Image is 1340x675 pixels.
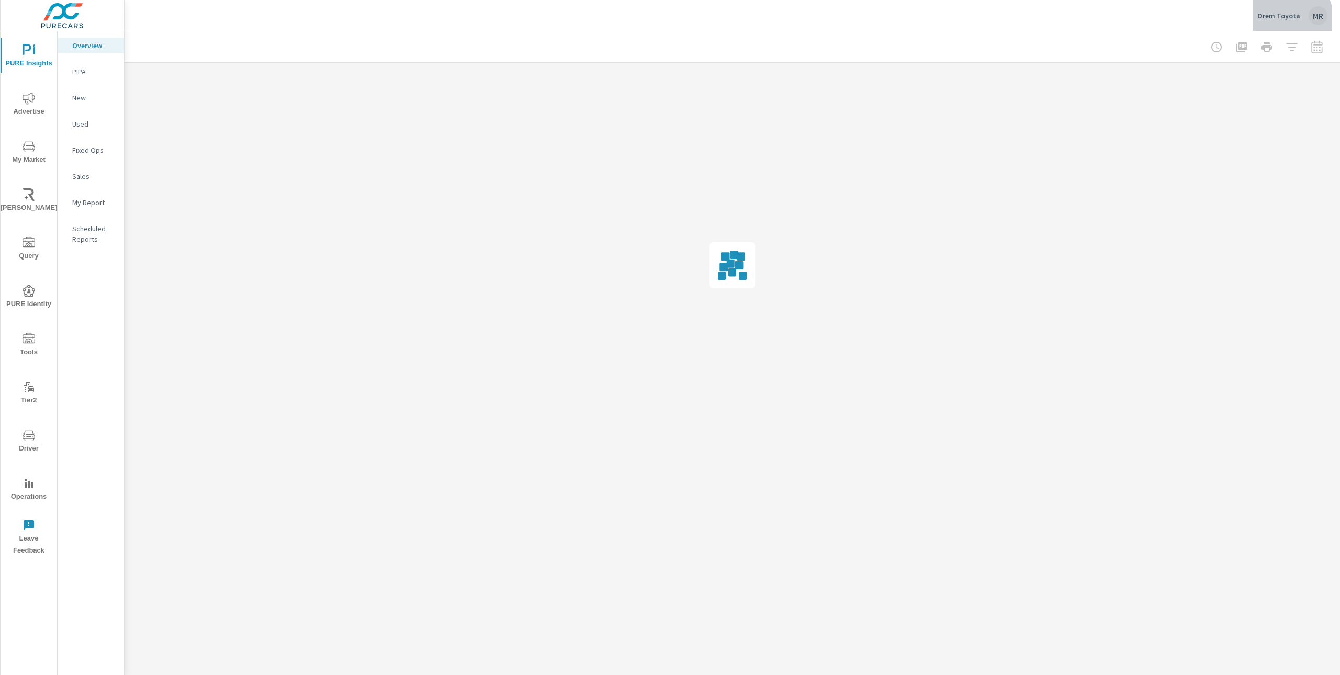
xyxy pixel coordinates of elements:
div: New [58,90,124,106]
div: Used [58,116,124,132]
p: Used [72,119,116,129]
div: Overview [58,38,124,53]
p: Overview [72,40,116,51]
span: Leave Feedback [4,519,54,557]
span: Advertise [4,92,54,118]
span: Query [4,237,54,262]
p: PIPA [72,66,116,77]
span: Tier2 [4,381,54,407]
div: MR [1309,6,1327,25]
span: [PERSON_NAME] [4,188,54,214]
div: Sales [58,168,124,184]
div: My Report [58,195,124,210]
span: Tools [4,333,54,358]
p: My Report [72,197,116,208]
span: Driver [4,429,54,455]
div: PIPA [58,64,124,80]
span: My Market [4,140,54,166]
span: PURE Identity [4,285,54,310]
p: Fixed Ops [72,145,116,155]
span: PURE Insights [4,44,54,70]
p: New [72,93,116,103]
p: Orem Toyota [1257,11,1300,20]
p: Sales [72,171,116,182]
div: Fixed Ops [58,142,124,158]
p: Scheduled Reports [72,223,116,244]
div: Scheduled Reports [58,221,124,247]
div: nav menu [1,31,57,561]
span: Operations [4,477,54,503]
